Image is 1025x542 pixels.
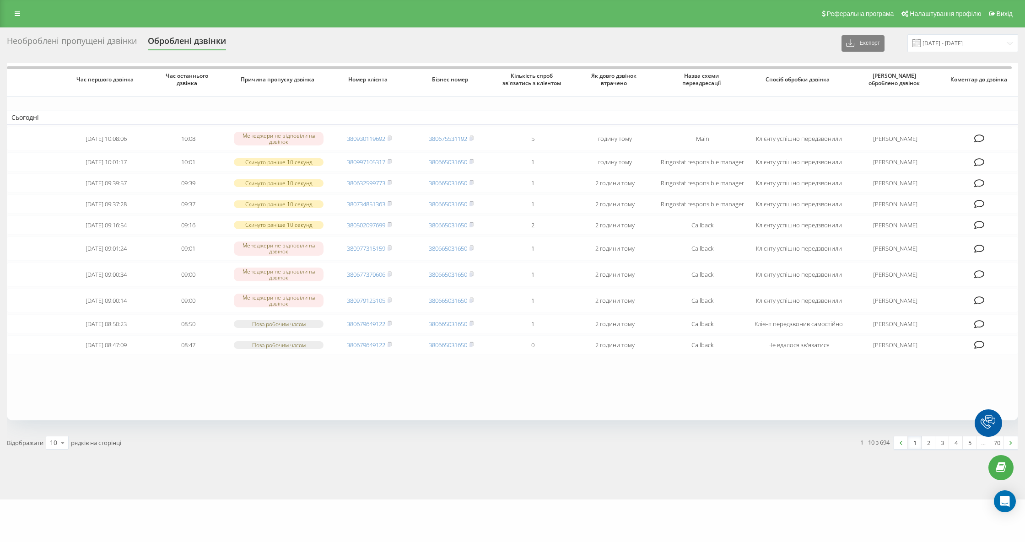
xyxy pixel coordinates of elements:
[758,76,839,83] span: Спосіб обробки дзвінка
[347,158,385,166] a: 380997105317
[656,263,749,287] td: Callback
[492,194,574,214] td: 1
[147,289,229,313] td: 09:00
[574,152,656,172] td: годину тому
[429,134,467,143] a: 380675531192
[65,127,147,151] td: [DATE] 10:08:06
[574,194,656,214] td: 2 години тому
[65,263,147,287] td: [DATE] 09:00:34
[234,268,324,281] div: Менеджери не відповіли на дзвінок
[574,127,656,151] td: годину тому
[156,72,221,86] span: Час останнього дзвінка
[429,341,467,349] a: 380665031650
[935,436,949,449] a: 3
[418,76,484,83] span: Бізнес номер
[492,127,574,151] td: 5
[749,127,848,151] td: Клієнту успішно передзвонили
[234,179,324,187] div: Скинуто раніше 10 секунд
[71,439,121,447] span: рядків на сторінці
[347,179,385,187] a: 380632599773
[234,158,324,166] div: Скинуто раніше 10 секунд
[910,10,981,17] span: Налаштування профілю
[429,296,467,305] a: 380665031650
[922,436,935,449] a: 2
[147,127,229,151] td: 10:08
[749,152,848,172] td: Клієнту успішно передзвонили
[492,173,574,193] td: 1
[347,270,385,279] a: 380677370606
[147,152,229,172] td: 10:01
[429,320,467,328] a: 380665031650
[908,436,922,449] a: 1
[990,436,1004,449] a: 70
[347,320,385,328] a: 380679649122
[858,72,933,86] span: [PERSON_NAME] оброблено дзвінок
[849,289,942,313] td: [PERSON_NAME]
[65,152,147,172] td: [DATE] 10:01:17
[860,438,890,447] div: 1 - 10 з 694
[849,173,942,193] td: [PERSON_NAME]
[827,10,894,17] span: Реферальна програма
[65,194,147,214] td: [DATE] 09:37:28
[749,236,848,261] td: Клієнту успішно передзвонили
[656,127,749,151] td: Main
[849,152,942,172] td: [PERSON_NAME]
[842,35,885,52] button: Експорт
[656,289,749,313] td: Callback
[950,76,1010,83] span: Коментар до дзвінка
[429,270,467,279] a: 380665031650
[749,263,848,287] td: Клієнту успішно передзвонили
[574,335,656,354] td: 2 години тому
[963,436,976,449] a: 5
[749,215,848,235] td: Клієнту успішно передзвонили
[574,289,656,313] td: 2 години тому
[492,314,574,333] td: 1
[492,289,574,313] td: 1
[7,111,1018,124] td: Сьогодні
[429,158,467,166] a: 380665031650
[65,314,147,333] td: [DATE] 08:50:23
[849,236,942,261] td: [PERSON_NAME]
[574,314,656,333] td: 2 години тому
[492,152,574,172] td: 1
[656,194,749,214] td: Ringostat responsible manager
[492,263,574,287] td: 1
[656,335,749,354] td: Callback
[849,127,942,151] td: [PERSON_NAME]
[347,296,385,305] a: 380979123105
[65,335,147,354] td: [DATE] 08:47:09
[574,215,656,235] td: 2 години тому
[147,314,229,333] td: 08:50
[234,241,324,255] div: Менеджери не відповіли на дзвінок
[238,76,319,83] span: Причина пропуску дзвінка
[656,215,749,235] td: Callback
[234,341,324,349] div: Поза робочим часом
[7,439,43,447] span: Відображати
[749,314,848,333] td: Клієнт передзвонив самостійно
[234,132,324,145] div: Менеджери не відповіли на дзвінок
[147,263,229,287] td: 09:00
[849,314,942,333] td: [PERSON_NAME]
[849,335,942,354] td: [PERSON_NAME]
[656,152,749,172] td: Ringostat responsible manager
[234,221,324,229] div: Скинуто раніше 10 секунд
[347,341,385,349] a: 380679649122
[147,194,229,214] td: 09:37
[50,438,57,447] div: 10
[768,341,830,349] span: Не вдалося зв'язатися
[492,215,574,235] td: 2
[147,335,229,354] td: 08:47
[749,194,848,214] td: Клієнту успішно передзвонили
[234,294,324,307] div: Менеджери не відповіли на дзвінок
[492,335,574,354] td: 0
[148,36,226,50] div: Оброблені дзвінки
[656,314,749,333] td: Callback
[849,194,942,214] td: [PERSON_NAME]
[749,173,848,193] td: Клієнту успішно передзвонили
[574,236,656,261] td: 2 години тому
[849,215,942,235] td: [PERSON_NAME]
[347,134,385,143] a: 380930119692
[347,221,385,229] a: 380502097699
[749,289,848,313] td: Клієнту успішно передзвонили
[574,263,656,287] td: 2 години тому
